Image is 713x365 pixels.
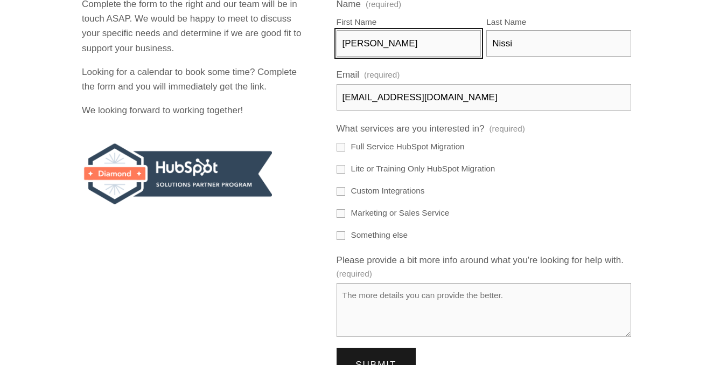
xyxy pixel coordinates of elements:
span: Custom Integrations [351,184,425,197]
span: Something else [351,229,408,242]
div: Last Name [486,16,631,30]
div: First Name [337,16,481,30]
span: (required) [337,267,372,280]
span: Marketing or Sales Service [351,206,450,219]
span: (required) [489,122,525,135]
input: Full Service HubSpot Migration [337,143,345,151]
input: Lite or Training Only HubSpot Migration [337,165,345,174]
span: Lite or Training Only HubSpot Migration [351,162,495,175]
span: Email [337,67,360,82]
span: (required) [364,68,400,81]
input: Something else [337,231,345,240]
span: What services are you interested in? [337,121,485,136]
span: Full Service HubSpot Migration [351,140,465,153]
span: Please provide a bit more info around what you're looking for help with. [337,253,624,267]
input: Custom Integrations [337,187,345,196]
p: Looking for a calendar to book some time? Complete the form and you will immediately get the link. [82,65,307,94]
p: We looking forward to working together! [82,103,307,118]
input: Marketing or Sales Service [337,209,345,218]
